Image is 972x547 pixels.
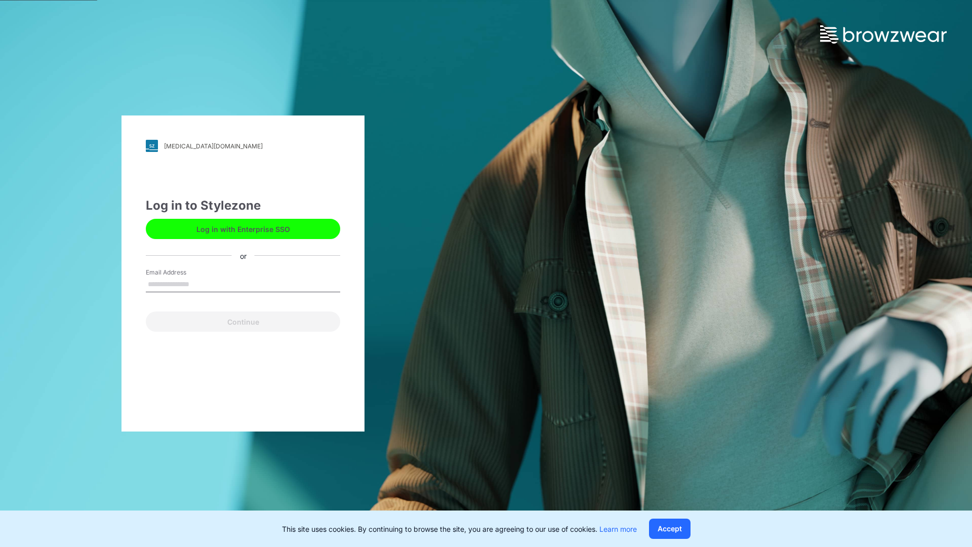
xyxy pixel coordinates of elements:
[146,140,340,152] a: [MEDICAL_DATA][DOMAIN_NAME]
[146,140,158,152] img: svg+xml;base64,PHN2ZyB3aWR0aD0iMjgiIGhlaWdodD0iMjgiIHZpZXdCb3g9IjAgMCAyOCAyOCIgZmlsbD0ibm9uZSIgeG...
[232,250,255,261] div: or
[649,519,691,539] button: Accept
[820,25,947,44] img: browzwear-logo.73288ffb.svg
[146,197,340,215] div: Log in to Stylezone
[146,219,340,239] button: Log in with Enterprise SSO
[282,524,637,534] p: This site uses cookies. By continuing to browse the site, you are agreeing to our use of cookies.
[164,142,263,150] div: [MEDICAL_DATA][DOMAIN_NAME]
[146,268,217,277] label: Email Address
[599,525,637,533] a: Learn more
